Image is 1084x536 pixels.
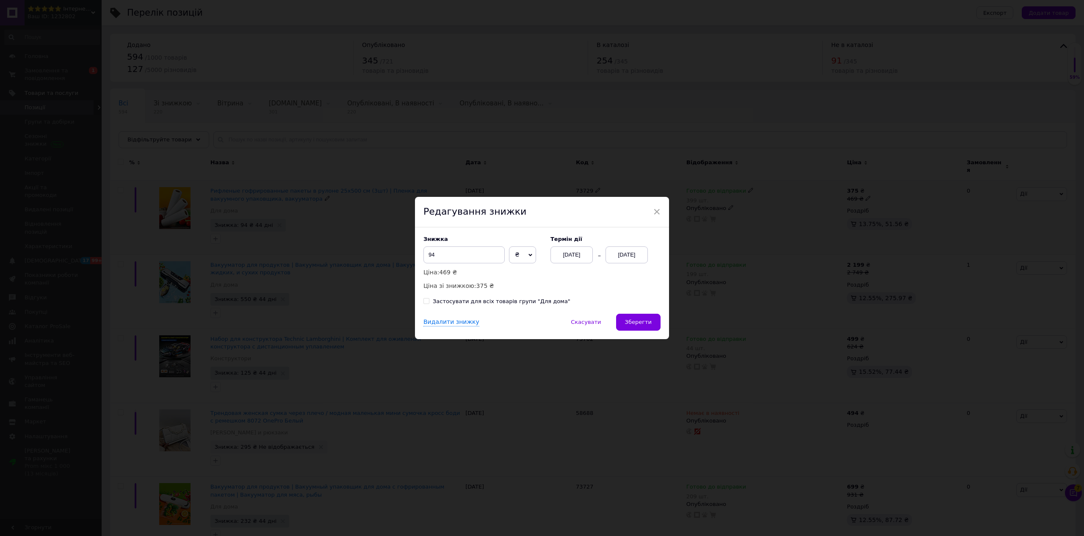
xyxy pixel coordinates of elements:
[423,246,505,263] input: 0
[550,236,661,242] label: Термін дії
[571,319,601,325] span: Скасувати
[423,236,448,242] span: Знижка
[562,314,610,331] button: Скасувати
[423,318,479,327] div: Видалити знижку
[606,246,648,263] div: [DATE]
[433,298,570,305] div: Застосувати для всіх товарів групи "Для дома"
[515,251,520,258] span: ₴
[653,204,661,219] span: ×
[423,206,526,217] span: Редагування знижки
[476,282,494,289] span: 375 ₴
[423,281,542,290] p: Ціна зі знижкою:
[625,319,652,325] span: Зберегти
[616,314,661,331] button: Зберегти
[423,268,542,277] p: Ціна:
[550,246,593,263] div: [DATE]
[439,269,457,276] span: 469 ₴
